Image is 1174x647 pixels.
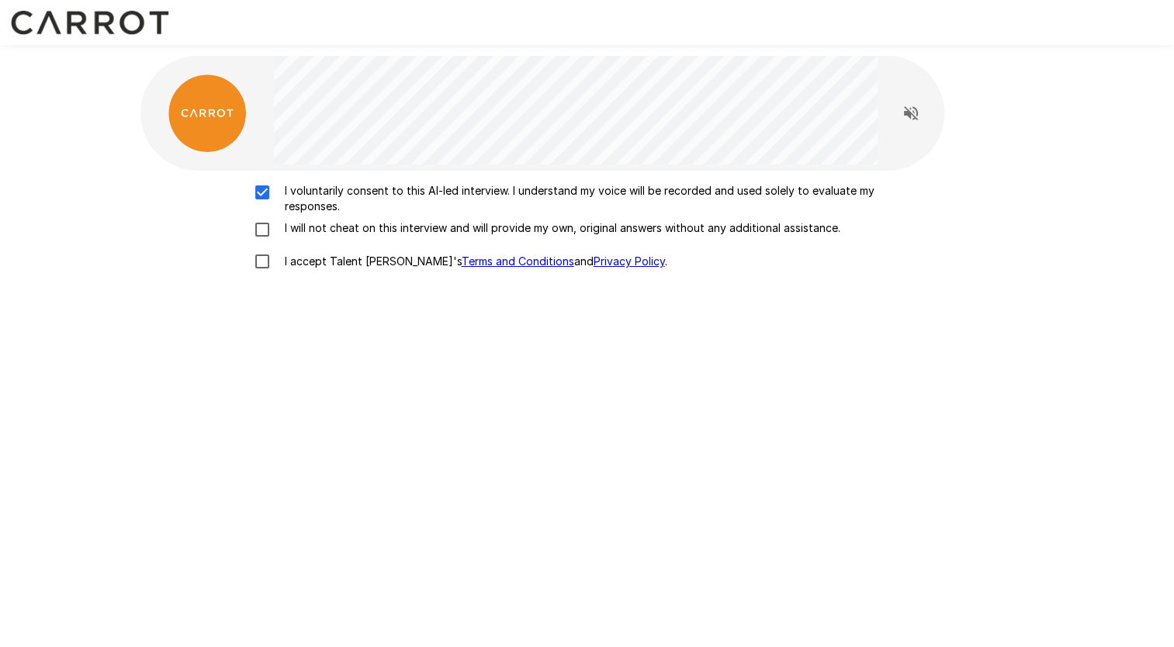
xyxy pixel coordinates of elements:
p: I will not cheat on this interview and will provide my own, original answers without any addition... [279,220,840,236]
p: I accept Talent [PERSON_NAME]'s and . [279,254,667,269]
p: I voluntarily consent to this AI-led interview. I understand my voice will be recorded and used s... [279,183,929,214]
a: Terms and Conditions [462,254,574,268]
a: Privacy Policy [594,254,665,268]
img: carrot_logo.png [168,74,246,152]
button: Read questions aloud [895,98,926,129]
